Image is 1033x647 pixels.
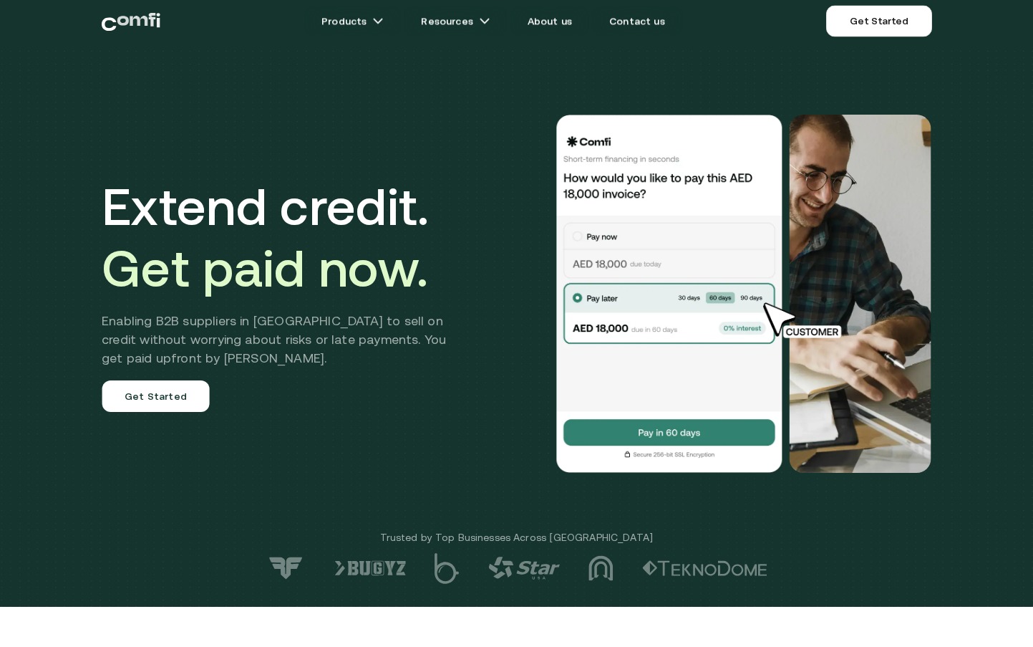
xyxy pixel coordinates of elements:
a: Get Started [826,5,931,37]
h2: Enabling B2B suppliers in [GEOGRAPHIC_DATA] to sell on credit without worrying about risks or lat... [102,312,467,368]
a: Productsarrow icons [304,6,401,35]
img: arrow icons [479,15,490,27]
a: Contact us [592,6,682,35]
img: logo-4 [488,557,560,580]
img: logo-5 [435,553,460,584]
span: Get paid now. [102,239,428,297]
a: Get Started [102,380,210,412]
img: logo-6 [334,560,406,576]
img: logo-7 [266,556,306,580]
a: Resourcesarrow icons [404,6,507,35]
img: Would you like to pay this AED 18,000.00 invoice? [789,115,931,473]
h1: Extend credit. [102,176,467,299]
img: logo-2 [642,560,767,576]
img: logo-3 [588,555,614,581]
img: arrow icons [372,15,384,27]
img: Would you like to pay this AED 18,000.00 invoice? [555,115,784,473]
a: About us [510,6,589,35]
img: cursor [753,300,858,340]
